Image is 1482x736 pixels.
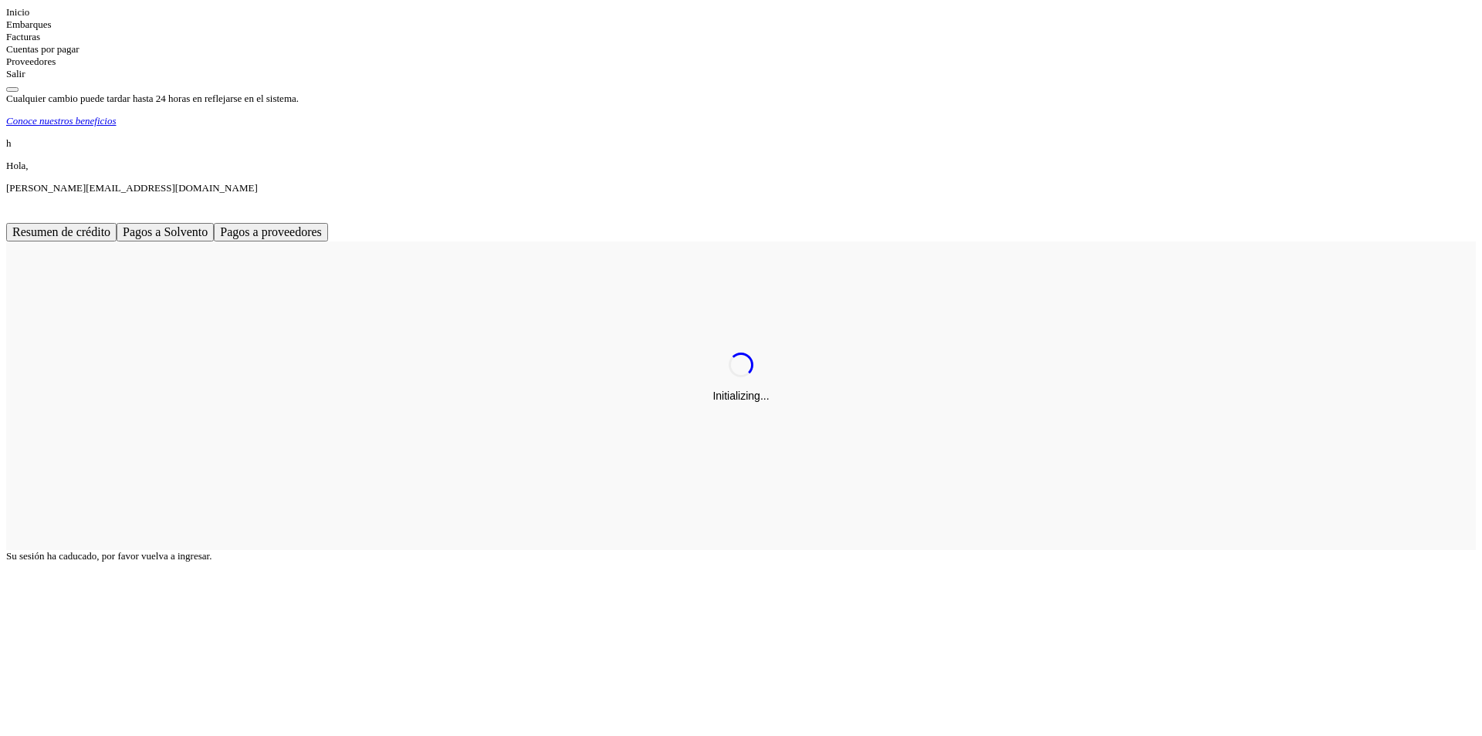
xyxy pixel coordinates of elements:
[12,225,110,238] span: Resumen de crédito
[6,31,40,42] a: Facturas
[6,115,1476,127] a: Conoce nuestros beneficios
[6,43,80,55] a: Cuentas por pagar
[6,56,56,67] a: Proveedores
[6,68,25,79] a: Salir
[220,225,322,238] span: Pagos a proveedores
[6,68,1476,80] div: Salir
[6,160,1476,172] p: Hola,
[6,56,1476,68] div: Proveedores
[123,225,208,238] span: Pagos a Solvento
[6,93,1476,105] div: Cualquier cambio puede tardar hasta 24 horas en reflejarse en el sistema.
[6,6,1476,19] div: Inicio
[6,115,117,127] p: Conoce nuestros beneficios
[6,6,29,18] a: Inicio
[6,137,12,149] span: h
[6,43,1476,56] div: Cuentas por pagar
[6,31,1476,43] div: Facturas
[6,19,1476,31] div: Embarques
[6,19,51,30] a: Embarques
[6,182,1476,194] p: horacio@etv1.com.mx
